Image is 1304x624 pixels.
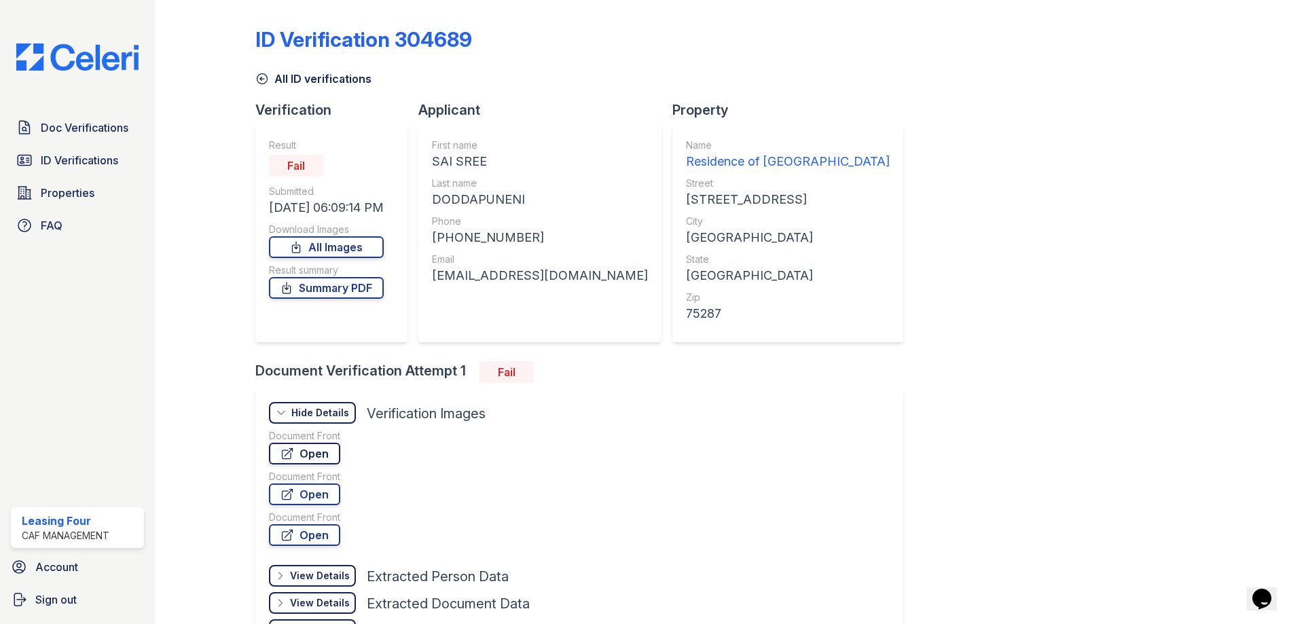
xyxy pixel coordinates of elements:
[11,147,144,174] a: ID Verifications
[686,190,890,209] div: [STREET_ADDRESS]
[22,529,109,543] div: CAF Management
[255,27,472,52] div: ID Verification 304689
[686,152,890,171] div: Residence of [GEOGRAPHIC_DATA]
[255,361,914,383] div: Document Verification Attempt 1
[432,215,648,228] div: Phone
[686,139,890,171] a: Name Residence of [GEOGRAPHIC_DATA]
[432,253,648,266] div: Email
[41,120,128,136] span: Doc Verifications
[269,483,340,505] a: Open
[269,277,384,299] a: Summary PDF
[5,43,149,71] img: CE_Logo_Blue-a8612792a0a2168367f1c8372b55b34899dd931a85d93a1a3d3e32e68fde9ad4.png
[672,100,914,120] div: Property
[367,594,530,613] div: Extracted Document Data
[290,569,350,583] div: View Details
[41,185,94,201] span: Properties
[22,513,109,529] div: Leasing Four
[255,71,372,87] a: All ID verifications
[11,179,144,206] a: Properties
[686,177,890,190] div: Street
[432,177,648,190] div: Last name
[255,100,418,120] div: Verification
[269,185,384,198] div: Submitted
[269,511,340,524] div: Document Front
[432,228,648,247] div: [PHONE_NUMBER]
[686,139,890,152] div: Name
[432,190,648,209] div: DODDAPUNENI
[686,266,890,285] div: [GEOGRAPHIC_DATA]
[418,100,672,120] div: Applicant
[290,596,350,610] div: View Details
[41,217,62,234] span: FAQ
[291,406,349,420] div: Hide Details
[1247,570,1290,610] iframe: chat widget
[269,263,384,277] div: Result summary
[269,139,384,152] div: Result
[269,155,323,177] div: Fail
[269,198,384,217] div: [DATE] 06:09:14 PM
[5,553,149,581] a: Account
[269,470,340,483] div: Document Front
[686,228,890,247] div: [GEOGRAPHIC_DATA]
[367,567,509,586] div: Extracted Person Data
[432,139,648,152] div: First name
[269,429,340,443] div: Document Front
[686,304,890,323] div: 75287
[367,404,486,423] div: Verification Images
[686,253,890,266] div: State
[35,559,78,575] span: Account
[11,212,144,239] a: FAQ
[686,291,890,304] div: Zip
[269,236,384,258] a: All Images
[41,152,118,168] span: ID Verifications
[5,586,149,613] a: Sign out
[686,215,890,228] div: City
[479,361,534,383] div: Fail
[432,152,648,171] div: SAI SREE
[432,266,648,285] div: [EMAIL_ADDRESS][DOMAIN_NAME]
[35,591,77,608] span: Sign out
[11,114,144,141] a: Doc Verifications
[269,443,340,464] a: Open
[269,223,384,236] div: Download Images
[269,524,340,546] a: Open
